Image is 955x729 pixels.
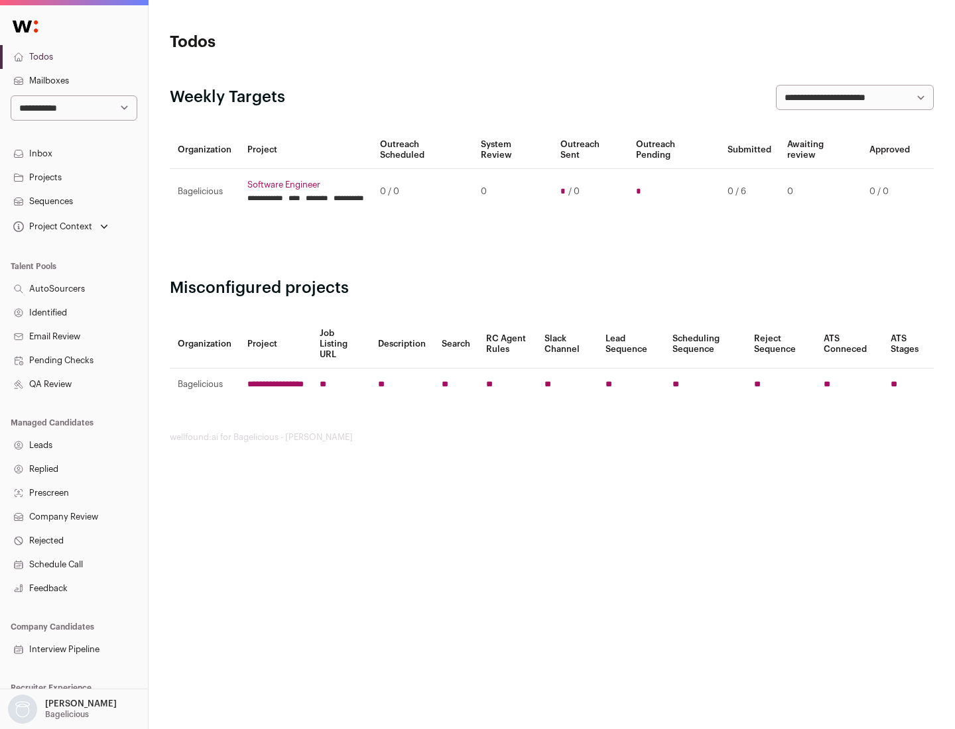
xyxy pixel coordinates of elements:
[5,13,45,40] img: Wellfound
[11,217,111,236] button: Open dropdown
[170,432,934,443] footer: wellfound:ai for Bagelicious - [PERSON_NAME]
[861,169,918,215] td: 0 / 0
[239,131,372,169] th: Project
[45,699,117,709] p: [PERSON_NAME]
[170,131,239,169] th: Organization
[11,221,92,232] div: Project Context
[372,131,473,169] th: Outreach Scheduled
[170,32,424,53] h1: Todos
[45,709,89,720] p: Bagelicious
[779,131,861,169] th: Awaiting review
[861,131,918,169] th: Approved
[816,320,882,368] th: ATS Conneced
[746,320,816,368] th: Reject Sequence
[537,320,598,368] th: Slack Channel
[170,320,239,368] th: Organization
[883,320,934,368] th: ATS Stages
[473,131,552,169] th: System Review
[720,131,779,169] th: Submitted
[170,169,239,215] td: Bagelicious
[628,131,719,169] th: Outreach Pending
[239,320,312,368] th: Project
[372,169,473,215] td: 0 / 0
[598,320,665,368] th: Lead Sequence
[170,87,285,108] h2: Weekly Targets
[8,695,37,724] img: nopic.png
[312,320,370,368] th: Job Listing URL
[434,320,478,368] th: Search
[473,169,552,215] td: 0
[5,695,119,724] button: Open dropdown
[170,278,934,299] h2: Misconfigured projects
[568,186,580,197] span: / 0
[779,169,861,215] td: 0
[720,169,779,215] td: 0 / 6
[478,320,536,368] th: RC Agent Rules
[170,368,239,401] td: Bagelicious
[552,131,629,169] th: Outreach Sent
[247,180,364,190] a: Software Engineer
[370,320,434,368] th: Description
[665,320,746,368] th: Scheduling Sequence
